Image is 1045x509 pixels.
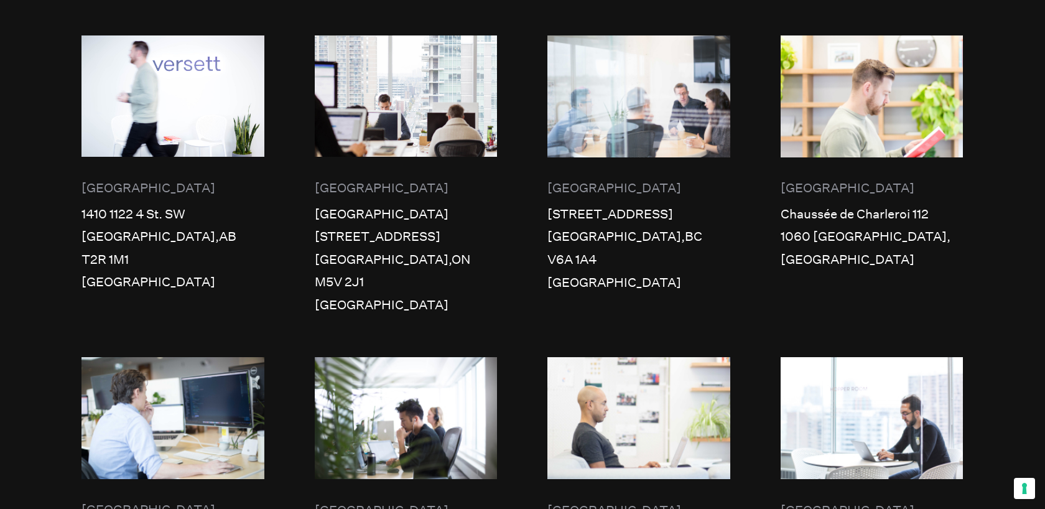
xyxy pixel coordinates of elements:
div: [GEOGRAPHIC_DATA] [547,177,730,200]
img: Toronto office [315,35,498,157]
img: Geneva office [781,357,964,479]
div: T2R 1M1 [GEOGRAPHIC_DATA] [81,248,264,294]
div: [GEOGRAPHIC_DATA][STREET_ADDRESS] [315,203,498,248]
a: Vancouver office[GEOGRAPHIC_DATA][STREET_ADDRESS][GEOGRAPHIC_DATA],BCV6A 1A4 [GEOGRAPHIC_DATA] [547,35,730,318]
img: Calgary office [81,35,264,157]
div: [STREET_ADDRESS] [547,203,730,226]
button: Your consent preferences for tracking technologies [1014,478,1035,499]
div: 1410 1122 4 St. SW [81,203,264,226]
a: Brussels office[GEOGRAPHIC_DATA]Chaussée de Charleroi 1121060 [GEOGRAPHIC_DATA], [GEOGRAPHIC_DATA] [781,35,964,318]
div: [GEOGRAPHIC_DATA] [81,177,264,200]
img: Paris office [81,357,264,479]
img: Vancouver office [547,35,730,157]
div: 1060 [GEOGRAPHIC_DATA] , [781,225,964,248]
div: M5V 2J1 [GEOGRAPHIC_DATA] [315,271,498,316]
img: Berlin office [315,357,498,479]
img: Brussels office [781,35,964,157]
div: [GEOGRAPHIC_DATA] , AB [81,225,264,248]
a: Calgary office[GEOGRAPHIC_DATA]1410 1122 4 St. SW[GEOGRAPHIC_DATA],ABT2R 1M1 [GEOGRAPHIC_DATA] [81,35,264,318]
div: V6A 1A4 [GEOGRAPHIC_DATA] [547,248,730,294]
img: Luxemburg office [547,357,730,479]
div: Chaussée de Charleroi 112 [781,203,964,226]
div: [GEOGRAPHIC_DATA] [315,177,498,200]
div: [GEOGRAPHIC_DATA] , ON [315,248,498,271]
div: [GEOGRAPHIC_DATA] [781,177,964,200]
div: [GEOGRAPHIC_DATA] [781,248,964,271]
div: [GEOGRAPHIC_DATA] , BC [547,225,730,248]
a: Toronto office[GEOGRAPHIC_DATA][GEOGRAPHIC_DATA][STREET_ADDRESS][GEOGRAPHIC_DATA],ONM5V 2J1 [GEOG... [315,35,498,318]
